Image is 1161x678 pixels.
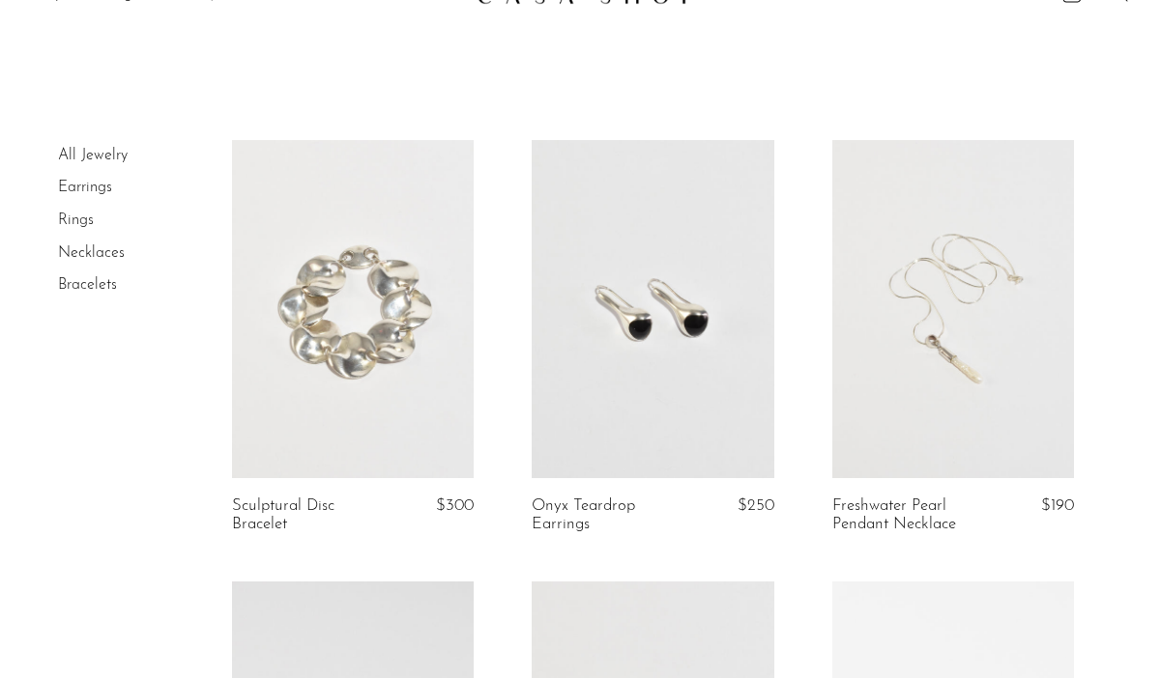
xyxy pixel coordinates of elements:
[1041,497,1074,514] span: $190
[738,497,774,514] span: $250
[532,497,689,533] a: Onyx Teardrop Earrings
[232,497,390,533] a: Sculptural Disc Bracelet
[58,277,117,293] a: Bracelets
[58,180,112,195] a: Earrings
[436,497,474,514] span: $300
[832,497,990,533] a: Freshwater Pearl Pendant Necklace
[58,212,94,228] a: Rings
[58,245,125,261] a: Necklaces
[58,148,128,163] a: All Jewelry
